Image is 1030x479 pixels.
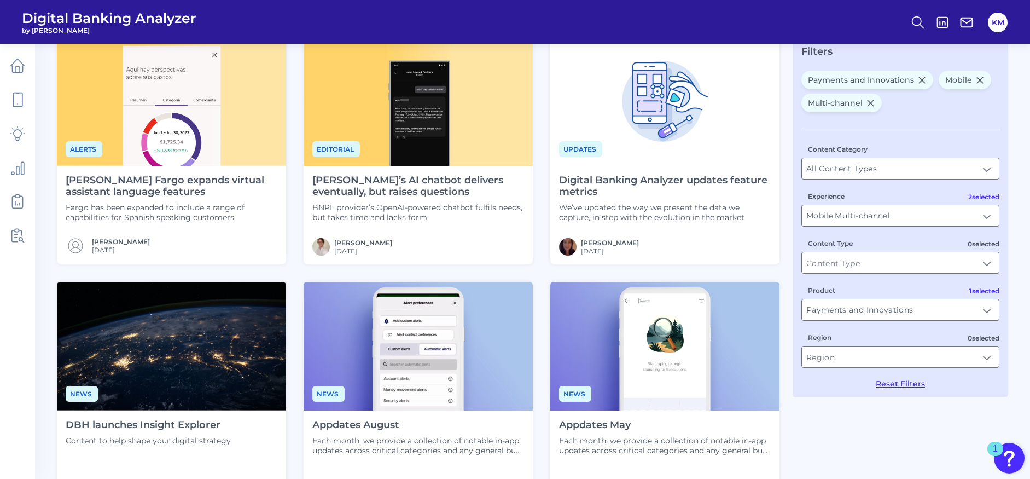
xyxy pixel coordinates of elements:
[876,379,925,389] button: Reset Filters
[312,203,524,222] p: BNPL provider’s OpenAI-powered chatbot fulfils needs, but takes time and lacks form
[312,175,524,198] h4: [PERSON_NAME]’s AI chatbot delivers eventually, but raises questions
[559,203,771,222] p: We’ve updated the way we present the data we capture, in step with the evolution in the market
[66,386,98,402] span: News
[802,347,999,367] input: Region
[550,282,779,411] img: Appdates - Phone (7).png
[559,436,771,455] p: Each month, we provide a collection of notable in-app updates across critical categories and any ...
[312,143,360,154] a: Editorial
[808,333,831,342] label: Region
[312,238,330,256] img: MIchael McCaw
[550,37,779,166] img: Mobile Apps - New.png
[994,443,1025,474] button: Open Resource Center, 1 new notification
[57,282,286,411] img: nasa-Q1p7bh3SHj8-unsplash_(1).jpg
[808,192,845,200] label: Experience
[988,13,1008,32] button: KM
[559,419,771,431] h4: Appdates May
[581,239,639,247] a: [PERSON_NAME]
[66,436,231,446] p: Content to help shape your digital strategy
[808,239,853,247] label: Content Type
[801,45,833,57] span: Filters
[66,143,102,154] a: Alerts
[801,71,933,89] span: Payments and Innovations
[559,143,602,154] a: Updates
[22,10,196,26] span: Digital Banking Analyzer
[312,388,345,399] a: News
[312,386,345,402] span: News
[993,449,998,463] div: 1
[312,419,524,431] h4: Appdates August
[939,71,991,89] span: Mobile
[304,37,533,166] img: klarnamain.png
[559,141,602,157] span: Updates
[304,282,533,411] img: Appdates - Phone.png
[66,203,277,222] p: Fargo has been expanded to include a range of capabilities for Spanish speaking customers
[66,175,277,198] h4: [PERSON_NAME] Fargo expands virtual assistant language features
[334,247,392,255] span: [DATE]
[559,238,577,256] img: 1000005602.jpg
[801,94,882,112] span: Multi-channel
[802,252,999,273] input: Content Type
[808,145,868,153] label: Content Category
[22,26,196,34] span: by [PERSON_NAME]
[312,436,524,455] p: Each month, we provide a collection of notable in-app updates across critical categories and any ...
[334,239,392,247] a: [PERSON_NAME]
[312,141,360,157] span: Editorial
[559,388,591,399] a: News
[66,141,102,157] span: Alerts
[66,419,231,431] h4: DBH launches Insight Explorer
[559,386,591,402] span: News
[92,246,150,254] span: [DATE]
[559,175,771,198] h4: Digital Banking Analyzer updates feature metrics
[92,238,150,246] a: [PERSON_NAME]
[808,286,835,295] label: Product
[57,37,286,166] img: Wellsf.png
[581,247,639,255] span: [DATE]
[66,388,98,399] a: News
